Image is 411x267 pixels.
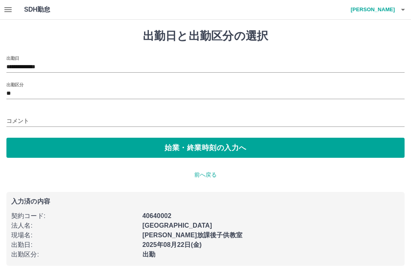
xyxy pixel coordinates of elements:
[142,212,171,219] b: 40640002
[11,211,138,221] p: 契約コード :
[6,138,405,158] button: 始業・終業時刻の入力へ
[142,241,202,248] b: 2025年08月22日(金)
[11,250,138,259] p: 出勤区分 :
[6,29,405,43] h1: 出勤日と出勤区分の選択
[11,230,138,240] p: 現場名 :
[142,222,212,229] b: [GEOGRAPHIC_DATA]
[142,251,155,258] b: 出勤
[6,55,19,61] label: 出勤日
[11,240,138,250] p: 出勤日 :
[6,171,405,179] p: 前へ戻る
[142,232,242,238] b: [PERSON_NAME]放課後子供教室
[6,82,23,88] label: 出勤区分
[11,198,400,205] p: 入力済の内容
[11,221,138,230] p: 法人名 :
